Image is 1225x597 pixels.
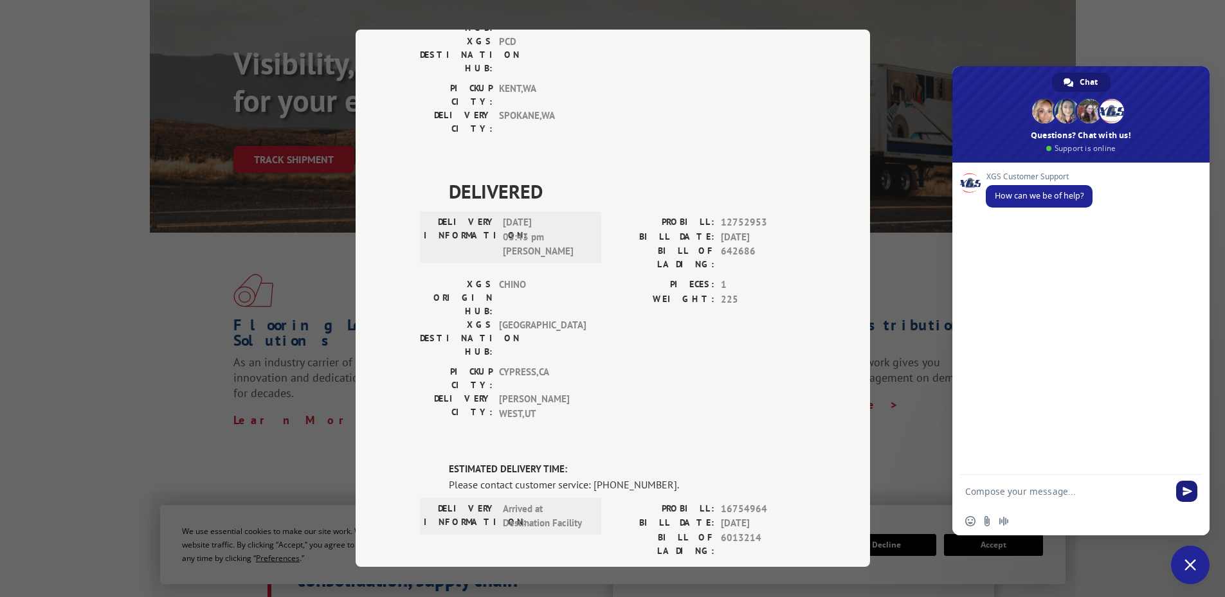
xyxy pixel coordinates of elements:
span: 6013214 [721,531,806,558]
label: PROBILL: [613,502,714,517]
span: [DATE] 03:43 pm [PERSON_NAME] [503,216,590,260]
span: 16754964 [721,502,806,517]
span: Send a file [982,516,992,526]
label: PICKUP CITY: [420,366,493,393]
textarea: Compose your message... [965,486,1168,497]
span: CHINO [499,278,586,319]
span: PCD [499,35,586,76]
label: DELIVERY CITY: [420,109,493,136]
span: Send [1176,481,1197,502]
label: BILL OF LADING: [613,245,714,272]
label: XGS DESTINATION HUB: [420,319,493,359]
span: KENT , WA [499,82,586,109]
span: [PERSON_NAME] WEST , UT [499,393,586,422]
label: BILL DATE: [613,230,714,245]
span: 1 [721,278,806,293]
span: 12752953 [721,216,806,231]
label: PIECES: [613,564,714,579]
span: 1 [721,564,806,579]
div: Close chat [1171,546,1210,584]
label: WEIGHT: [613,292,714,307]
span: SPOKANE , WA [499,109,586,136]
label: PICKUP CITY: [420,82,493,109]
label: DELIVERY INFORMATION: [424,502,496,531]
label: PIECES: [613,278,714,293]
span: Chat [1080,73,1098,92]
span: [DATE] [721,230,806,245]
span: 225 [721,292,806,307]
div: Chat [1052,73,1111,92]
label: DELIVERY CITY: [420,393,493,422]
label: PROBILL: [613,216,714,231]
span: 642686 [721,245,806,272]
label: BILL DATE: [613,517,714,531]
span: CYPRESS , CA [499,366,586,393]
span: Insert an emoji [965,516,975,526]
label: DELIVERY INFORMATION: [424,216,496,260]
span: DELIVERED [449,177,806,206]
span: Audio message [999,516,1009,526]
label: XGS DESTINATION HUB: [420,35,493,76]
span: [GEOGRAPHIC_DATA] [499,319,586,359]
label: BILL OF LADING: [613,531,714,558]
label: XGS ORIGIN HUB: [420,278,493,319]
div: Please contact customer service: [PHONE_NUMBER]. [449,477,806,492]
span: Arrived at Destination Facility [503,502,590,531]
span: How can we be of help? [995,190,1084,201]
span: [DATE] [721,517,806,531]
span: XGS Customer Support [986,172,1093,181]
label: ESTIMATED DELIVERY TIME: [449,463,806,477]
